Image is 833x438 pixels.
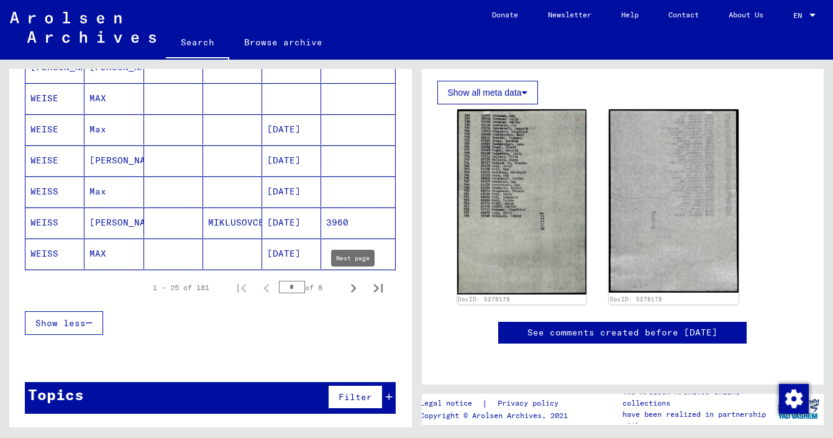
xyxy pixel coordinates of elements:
mat-cell: MAX [84,239,143,269]
mat-cell: [DATE] [262,114,321,145]
div: Topics [28,383,84,406]
a: Browse archive [229,27,337,57]
div: of 8 [279,281,341,293]
div: 1 – 25 of 181 [153,282,209,293]
img: Change consent [779,384,809,414]
button: Last page [366,275,391,300]
mat-cell: [DATE] [262,176,321,207]
mat-cell: MIKLUSOVCE [203,208,262,238]
a: Search [166,27,229,60]
img: 002.jpg [609,109,739,293]
p: The Arolsen Archives online collections [622,386,773,409]
img: yv_logo.png [775,393,822,424]
mat-cell: WEISE [25,83,84,114]
button: Filter [328,385,383,409]
mat-cell: WEISE [25,114,84,145]
p: have been realized in partnership with [622,409,773,431]
mat-cell: MAX [84,83,143,114]
div: | [420,397,573,410]
span: EN [793,11,807,20]
mat-cell: Max [84,114,143,145]
mat-cell: [DATE] [262,145,321,176]
span: Show less [35,317,86,329]
mat-cell: WEISE [25,145,84,176]
button: First page [229,275,254,300]
mat-cell: [PERSON_NAME] [84,208,143,238]
mat-cell: [DATE] [262,239,321,269]
mat-cell: 3960 [321,208,394,238]
mat-cell: WEISS [25,176,84,207]
a: DocID: 5278178 [458,296,510,303]
p: Copyright © Arolsen Archives, 2021 [420,410,573,421]
button: Previous page [254,275,279,300]
mat-cell: [DATE] [262,208,321,238]
div: Change consent [778,383,808,413]
mat-cell: WEISS [25,208,84,238]
a: Legal notice [420,397,482,410]
img: 001.jpg [457,109,587,294]
a: See comments created before [DATE] [527,326,717,339]
mat-cell: [PERSON_NAME] [84,145,143,176]
span: Filter [339,391,372,403]
mat-cell: WEISS [25,239,84,269]
button: Next page [341,275,366,300]
a: DocID: 5278178 [610,296,662,303]
img: Arolsen_neg.svg [10,12,156,43]
mat-cell: Max [84,176,143,207]
a: Privacy policy [488,397,573,410]
button: Show all meta data [437,81,538,104]
button: Show less [25,311,103,335]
